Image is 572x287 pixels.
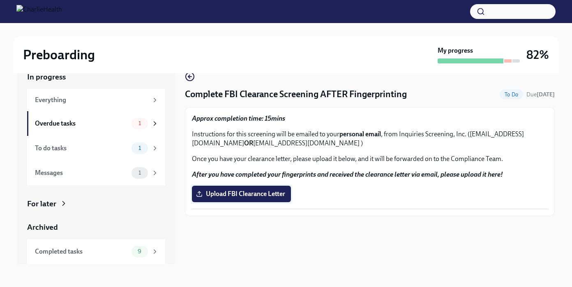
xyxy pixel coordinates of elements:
strong: My progress [438,46,473,55]
label: Upload FBI Clearance Letter [192,186,291,202]
a: To do tasks1 [27,136,165,161]
a: Messages1 [27,161,165,185]
span: 1 [134,170,146,176]
span: Due [526,91,555,98]
strong: After you have completed your fingerprints and received the clearance letter via email, please up... [192,170,503,178]
div: To do tasks [35,144,128,153]
strong: personal email [339,130,381,138]
h2: Preboarding [23,47,95,63]
span: 1 [134,145,146,151]
strong: [DATE] [537,91,555,98]
span: 1 [134,120,146,126]
span: To Do [500,91,523,98]
p: Once you have your clearance letter, please upload it below, and it will be forwarded on to the C... [192,154,548,163]
span: August 17th, 2025 09:00 [526,91,555,98]
a: For later [27,198,165,209]
span: Upload FBI Clearance Letter [198,190,285,198]
span: 9 [133,248,146,254]
div: Completed tasks [35,247,128,256]
div: Messages [35,168,128,177]
h4: Complete FBI Clearance Screening AFTER Fingerprinting [185,88,407,100]
h3: 82% [526,47,549,62]
a: Archived [27,222,165,233]
div: Overdue tasks [35,119,128,128]
a: Everything [27,89,165,111]
div: Everything [35,96,148,105]
a: Completed tasks9 [27,239,165,264]
a: In progress [27,72,165,82]
p: Instructions for this screening will be emailed to your , from Inquiries Screening, Inc. ([EMAIL_... [192,130,548,148]
strong: OR [244,139,253,147]
img: CharlieHealth [16,5,62,18]
strong: Approx completion time: 15mins [192,114,285,122]
a: Overdue tasks1 [27,111,165,136]
div: For later [27,198,56,209]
